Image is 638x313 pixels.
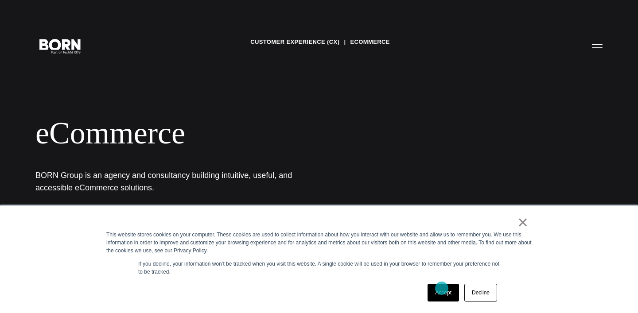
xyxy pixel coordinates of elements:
[250,35,339,49] a: Customer Experience (CX)
[35,169,301,194] h1: BORN Group is an agency and consultancy building intuitive, useful, and accessible eCommerce solu...
[464,284,497,301] a: Decline
[138,260,500,276] p: If you decline, your information won’t be tracked when you visit this website. A single cookie wi...
[587,36,608,55] button: Open
[428,284,459,301] a: Accept
[106,231,532,255] div: This website stores cookies on your computer. These cookies are used to collect information about...
[35,115,541,151] div: eCommerce
[517,218,528,226] a: ×
[350,35,389,49] a: eCommerce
